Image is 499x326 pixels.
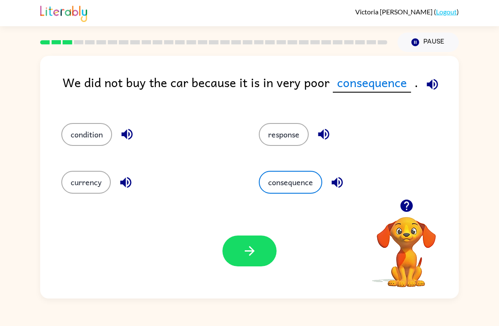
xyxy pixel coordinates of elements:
video: Your browser must support playing .mp4 files to use Literably. Please try using another browser. [364,204,449,288]
button: response [259,123,309,146]
button: condition [61,123,112,146]
span: consequence [333,73,411,93]
span: Victoria [PERSON_NAME] [355,8,434,16]
a: Logout [436,8,457,16]
button: Pause [398,33,459,52]
img: Literably [40,3,87,22]
div: We did not buy the car because it is in very poor . [63,73,459,106]
button: currency [61,171,111,194]
button: consequence [259,171,322,194]
div: ( ) [355,8,459,16]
